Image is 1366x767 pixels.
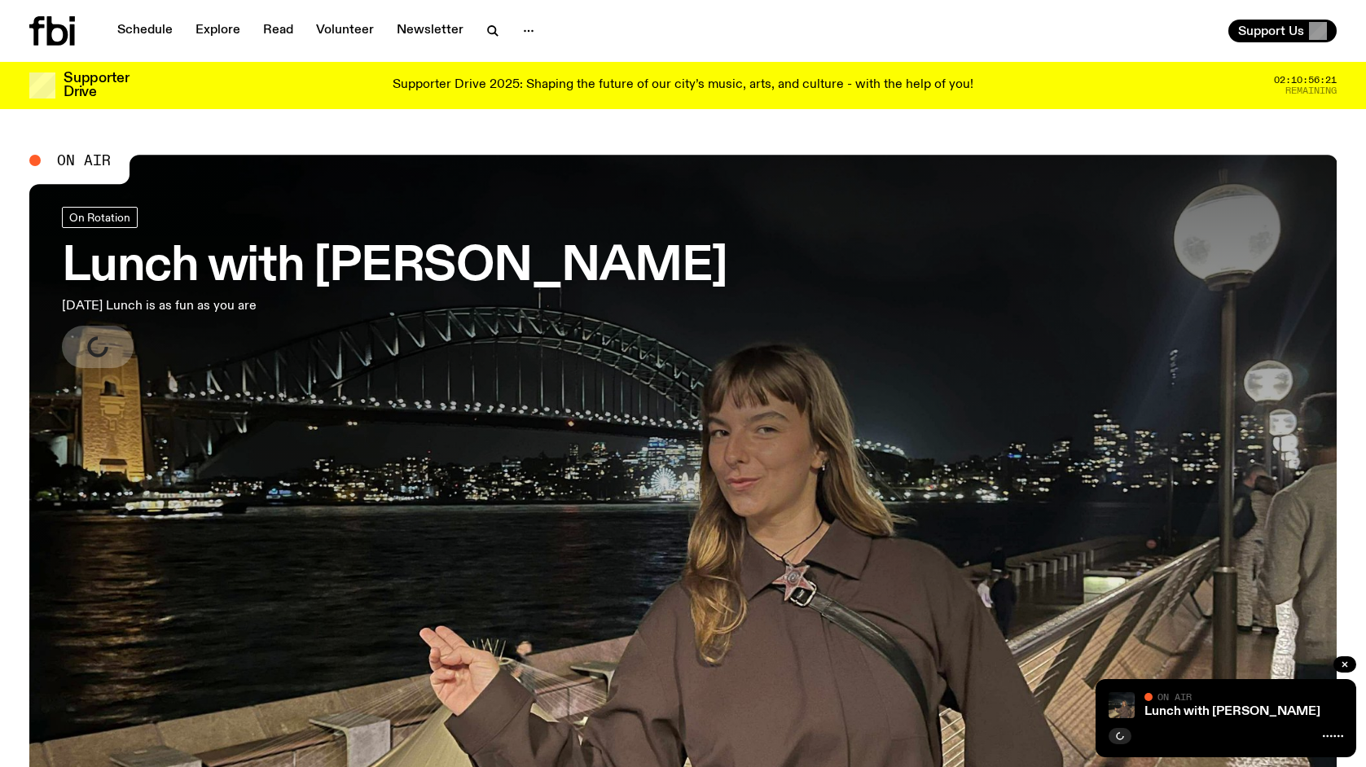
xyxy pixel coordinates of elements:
span: Support Us [1238,24,1304,38]
h3: Supporter Drive [64,72,129,99]
p: Supporter Drive 2025: Shaping the future of our city’s music, arts, and culture - with the help o... [393,78,973,93]
a: Newsletter [387,20,473,42]
a: Volunteer [306,20,384,42]
a: Explore [186,20,250,42]
span: On Rotation [69,211,130,223]
button: Support Us [1228,20,1337,42]
a: On Rotation [62,207,138,228]
a: Schedule [108,20,182,42]
span: 02:10:56:21 [1274,76,1337,85]
span: On Air [1157,691,1192,702]
img: Izzy Page stands above looking down at Opera Bar. She poses in front of the Harbour Bridge in the... [1109,692,1135,718]
span: Remaining [1285,86,1337,95]
h3: Lunch with [PERSON_NAME] [62,244,727,290]
span: On Air [57,153,111,168]
p: [DATE] Lunch is as fun as you are [62,296,479,316]
a: Read [253,20,303,42]
a: Lunch with [PERSON_NAME][DATE] Lunch is as fun as you are [62,207,727,368]
a: Lunch with [PERSON_NAME] [1144,705,1320,718]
